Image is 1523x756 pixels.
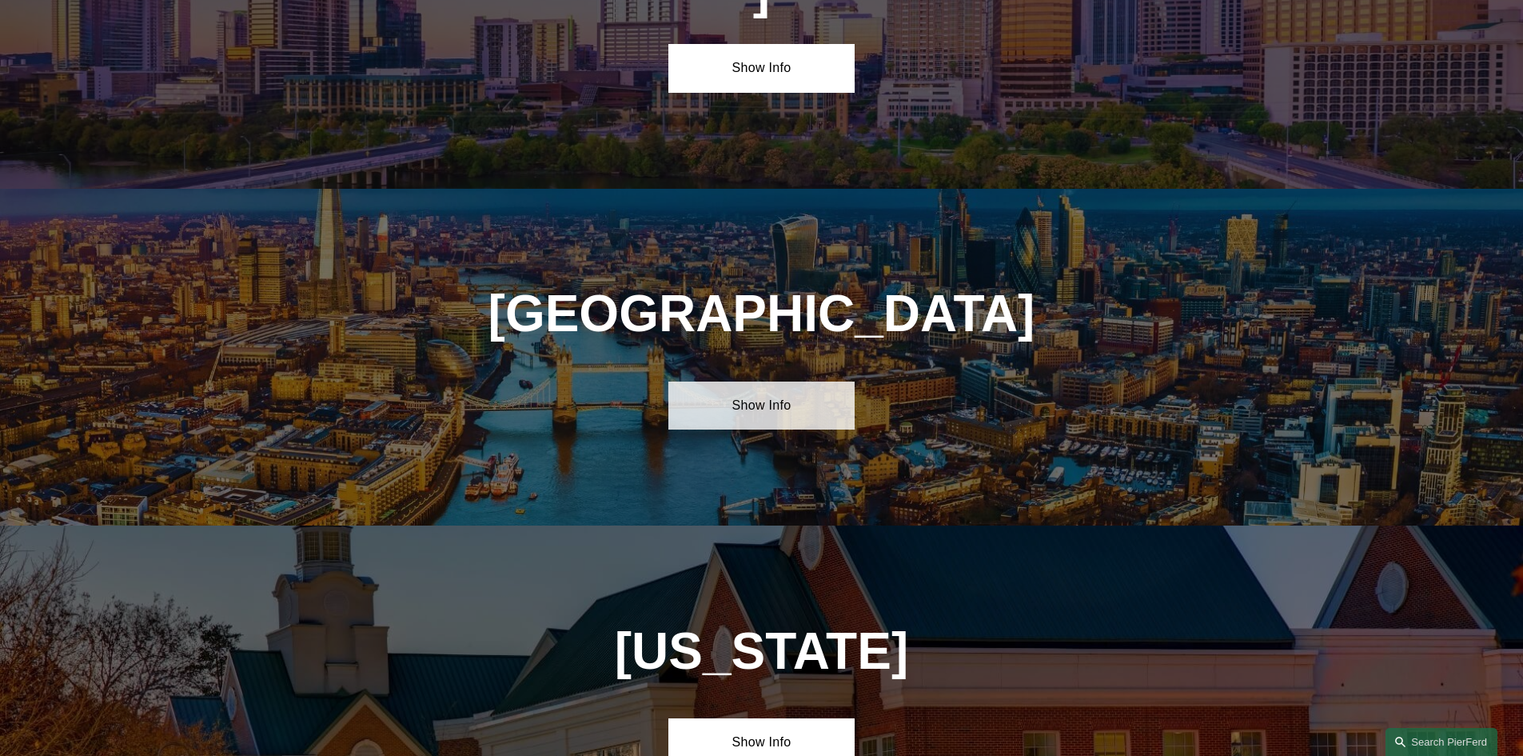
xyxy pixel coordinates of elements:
a: Show Info [668,382,855,430]
a: Search this site [1385,728,1497,756]
h1: [GEOGRAPHIC_DATA] [482,285,1042,343]
a: Show Info [668,44,855,92]
h1: [US_STATE] [482,622,1042,681]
